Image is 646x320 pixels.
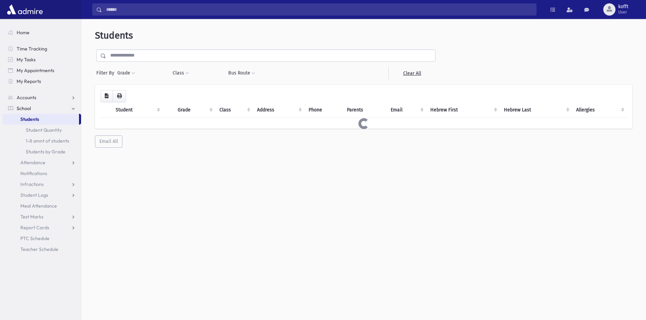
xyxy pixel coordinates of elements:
[618,4,628,9] span: kofft
[3,146,81,157] a: Students by Grade
[3,103,81,114] a: School
[20,181,44,187] span: Infractions
[3,244,81,255] a: Teacher Schedule
[174,102,215,118] th: Grade
[113,90,126,102] button: Print
[305,102,343,118] th: Phone
[17,29,30,36] span: Home
[3,190,81,200] a: Student Logs
[20,203,57,209] span: Meal Attendance
[172,67,189,79] button: Class
[112,102,163,118] th: Student
[3,157,81,168] a: Attendance
[95,30,133,41] span: Students
[100,90,113,102] button: CSV
[96,69,117,77] span: Filter By
[3,92,81,103] a: Accounts
[5,3,44,16] img: AdmirePro
[20,192,48,198] span: Student Logs
[3,65,81,76] a: My Appointments
[500,102,572,118] th: Hebrew Last
[3,76,81,87] a: My Reports
[426,102,500,118] th: Hebrew First
[20,214,43,220] span: Test Marks
[388,67,435,79] a: Clear All
[3,43,81,54] a: Time Tracking
[17,67,54,73] span: My Appointments
[17,94,36,101] span: Accounts
[17,78,41,84] span: My Reports
[253,102,305,118] th: Address
[228,67,255,79] button: Bus Route
[3,222,81,233] a: Report Cards
[20,235,50,241] span: PTC Schedule
[20,225,49,231] span: Report Cards
[17,57,36,63] span: My Tasks
[215,102,253,118] th: Class
[3,114,79,125] a: Students
[3,54,81,65] a: My Tasks
[387,102,426,118] th: Email
[117,67,135,79] button: Grade
[17,105,31,111] span: School
[20,246,58,252] span: Teacher Schedule
[3,135,81,146] a: 1-8 amnt of students
[20,116,39,122] span: Students
[95,135,122,148] button: Email All
[3,168,81,179] a: Notifications
[102,3,536,16] input: Search
[17,46,47,52] span: Time Tracking
[3,27,81,38] a: Home
[3,211,81,222] a: Test Marks
[3,179,81,190] a: Infractions
[3,233,81,244] a: PTC Schedule
[20,170,47,176] span: Notifications
[20,159,45,166] span: Attendance
[3,125,81,135] a: Student Quantity
[3,200,81,211] a: Meal Attendance
[572,102,627,118] th: Allergies
[618,9,628,15] span: User
[343,102,387,118] th: Parents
